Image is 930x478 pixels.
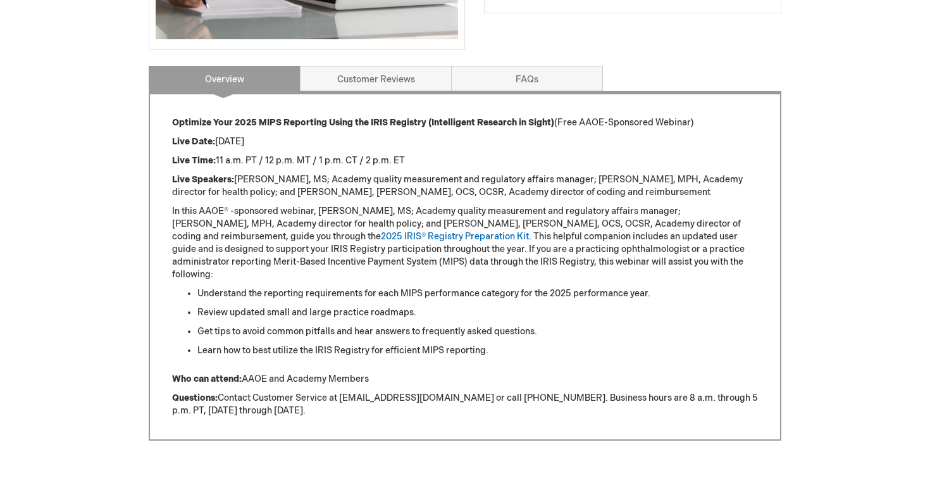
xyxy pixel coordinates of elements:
a: FAQs [451,66,603,91]
li: Understand the reporting requirements for each MIPS performance category for the 2025 performance... [197,287,758,300]
p: Contact Customer Service at [EMAIL_ADDRESS][DOMAIN_NAME] or call [PHONE_NUMBER]. Business hours a... [172,392,758,417]
strong: Live Date: [172,136,215,147]
p: In this AAOE® -sponsored webinar, [PERSON_NAME], MS; Academy quality measurement and regulatory a... [172,205,758,281]
p: (Free AAOE-Sponsored Webinar) [172,116,758,129]
li: Review updated small and large practice roadmaps. [197,306,758,319]
a: 2025 IRIS® Registry Preparation Kit [381,231,529,242]
strong: Who can attend: [172,374,242,384]
li: Learn how to best utilize the IRIS Registry for efficient MIPS reporting. [197,344,758,357]
p: [DATE] [172,135,758,148]
a: Customer Reviews [300,66,452,91]
strong: Optimize Your 2025 MIPS Reporting Using the IRIS Registry (Intelligent Research in Sight) [172,117,554,128]
p: 11 a.m. PT / 12 p.m. MT / 1 p.m. CT / 2 p.m. ET [172,154,758,167]
strong: Live Speakers: [172,174,234,185]
strong: Questions: [172,393,218,403]
a: Overview [149,66,301,91]
p: AAOE and Academy Members [172,373,758,386]
strong: Live Time: [172,155,216,166]
li: Get tips to avoid common pitfalls and hear answers to frequently asked questions. [197,325,758,338]
p: [PERSON_NAME], MS; Academy quality measurement and regulatory affairs manager; [PERSON_NAME], MPH... [172,173,758,199]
